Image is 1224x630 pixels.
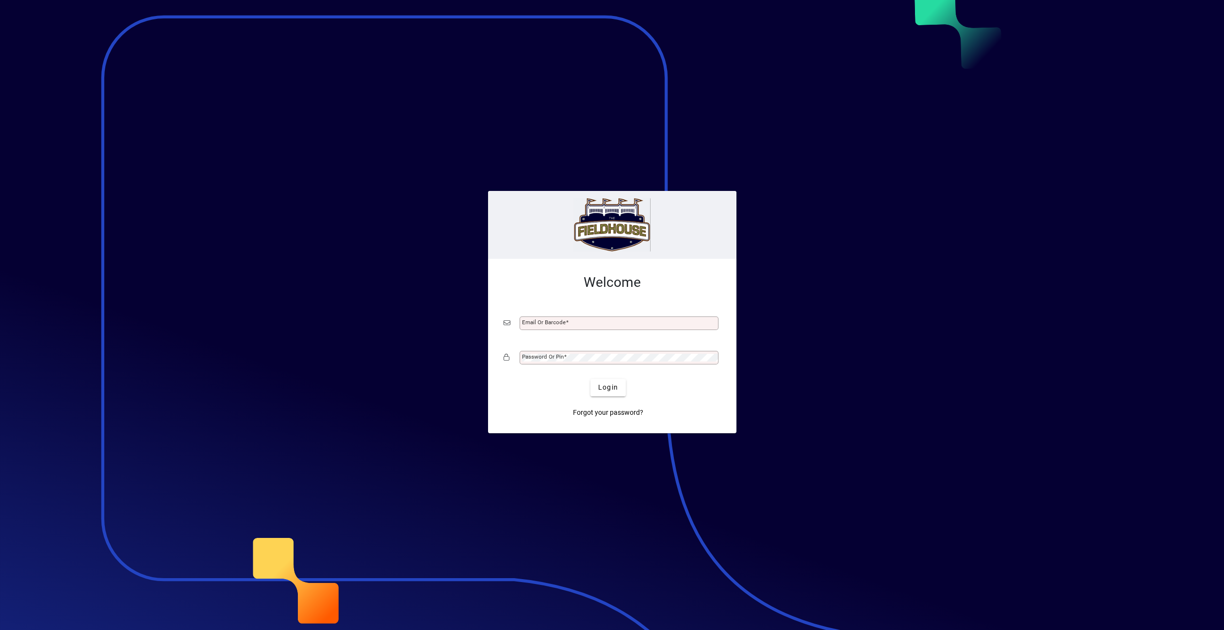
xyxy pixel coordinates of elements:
span: Login [598,382,618,393]
button: Login [590,379,626,396]
a: Forgot your password? [569,404,647,422]
mat-label: Email or Barcode [522,319,566,326]
span: Forgot your password? [573,408,643,418]
mat-label: Password or Pin [522,353,564,360]
h2: Welcome [504,274,721,291]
